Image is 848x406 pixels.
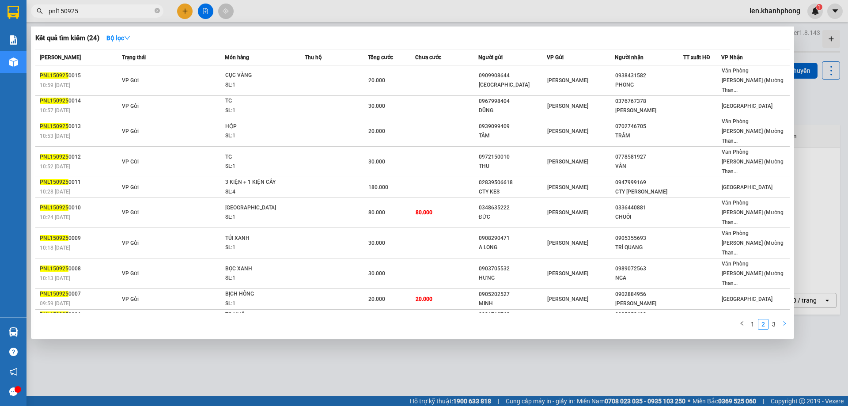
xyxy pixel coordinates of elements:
[225,178,291,187] div: 3 KIỆN + 1 KIỆN CÂY
[547,77,588,83] span: [PERSON_NAME]
[722,149,784,175] span: Văn Phòng [PERSON_NAME] (Mường Than...
[739,321,745,326] span: left
[106,34,130,42] strong: Bộ lọc
[737,319,747,330] button: left
[40,154,68,160] span: PNL150925
[479,187,546,197] div: CTY KES
[547,240,588,246] span: [PERSON_NAME]
[40,82,70,88] span: 10:59 [DATE]
[615,273,683,283] div: NGA
[615,122,683,131] div: 0702746705
[40,291,68,297] span: PNL150925
[40,122,119,131] div: 0013
[615,264,683,273] div: 0989072563
[368,209,385,216] span: 80.000
[547,209,588,216] span: [PERSON_NAME]
[40,98,68,104] span: PNL150925
[416,209,432,216] span: 80.000
[615,97,683,106] div: 0376767378
[368,128,385,134] span: 20.000
[479,152,546,162] div: 0972150010
[479,264,546,273] div: 0903705532
[155,8,160,13] span: close-circle
[9,327,18,337] img: warehouse-icon
[40,300,70,307] span: 09:59 [DATE]
[40,178,119,187] div: 0011
[615,243,683,252] div: TRÍ QUANG
[40,189,70,195] span: 10:28 [DATE]
[122,184,139,190] span: VP Gửi
[40,96,119,106] div: 0014
[779,319,790,330] li: Next Page
[40,133,70,139] span: 10:53 [DATE]
[479,299,546,308] div: MINH
[9,57,18,67] img: warehouse-icon
[479,290,546,299] div: 0905202527
[368,77,385,83] span: 20.000
[779,319,790,330] button: right
[225,80,291,90] div: SL: 1
[615,299,683,308] div: [PERSON_NAME]
[478,54,503,61] span: Người gửi
[547,296,588,302] span: [PERSON_NAME]
[124,35,130,41] span: down
[722,184,772,190] span: [GEOGRAPHIC_DATA]
[615,71,683,80] div: 0938431582
[9,368,18,376] span: notification
[122,128,139,134] span: VP Gửi
[615,152,683,162] div: 0778581927
[758,319,768,330] li: 2
[769,319,779,329] a: 3
[368,184,388,190] span: 180.000
[40,205,68,211] span: PNL150925
[479,71,546,80] div: 0909908644
[368,103,385,109] span: 30.000
[40,264,119,273] div: 0008
[479,203,546,212] div: 0348635222
[747,319,758,330] li: 1
[40,123,68,129] span: PNL150925
[40,179,68,185] span: PNL150925
[225,96,291,106] div: TG
[37,8,43,14] span: search
[368,54,393,61] span: Tổng cước
[40,234,119,243] div: 0009
[758,319,768,329] a: 2
[225,131,291,141] div: SL: 1
[40,310,119,319] div: 0006
[40,214,70,220] span: 10:24 [DATE]
[737,319,747,330] li: Previous Page
[416,296,432,302] span: 20.000
[615,106,683,115] div: [PERSON_NAME]
[479,97,546,106] div: 0967998404
[40,235,68,241] span: PNL150925
[9,387,18,396] span: message
[225,203,291,213] div: [GEOGRAPHIC_DATA]
[479,162,546,171] div: THU
[615,54,644,61] span: Người nhận
[722,230,784,256] span: Văn Phòng [PERSON_NAME] (Mường Than...
[722,200,784,225] span: Văn Phòng [PERSON_NAME] (Mường Than...
[368,159,385,165] span: 30.000
[615,234,683,243] div: 0905355693
[479,212,546,222] div: ĐỨC
[479,243,546,252] div: A LONG
[225,162,291,171] div: SL: 1
[782,321,787,326] span: right
[615,290,683,299] div: 0902884956
[40,152,119,162] div: 0012
[722,261,784,286] span: Văn Phòng [PERSON_NAME] (Mường Than...
[40,311,68,318] span: PNL150925
[368,296,385,302] span: 20.000
[305,54,322,61] span: Thu hộ
[225,54,249,61] span: Món hàng
[225,299,291,309] div: SL: 1
[479,106,546,115] div: DŨNG
[415,54,441,61] span: Chưa cước
[99,31,137,45] button: Bộ lọcdown
[479,178,546,187] div: 02839506618
[479,131,546,140] div: TÂM
[225,122,291,132] div: HỘP
[40,275,70,281] span: 10:13 [DATE]
[225,187,291,197] div: SL: 4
